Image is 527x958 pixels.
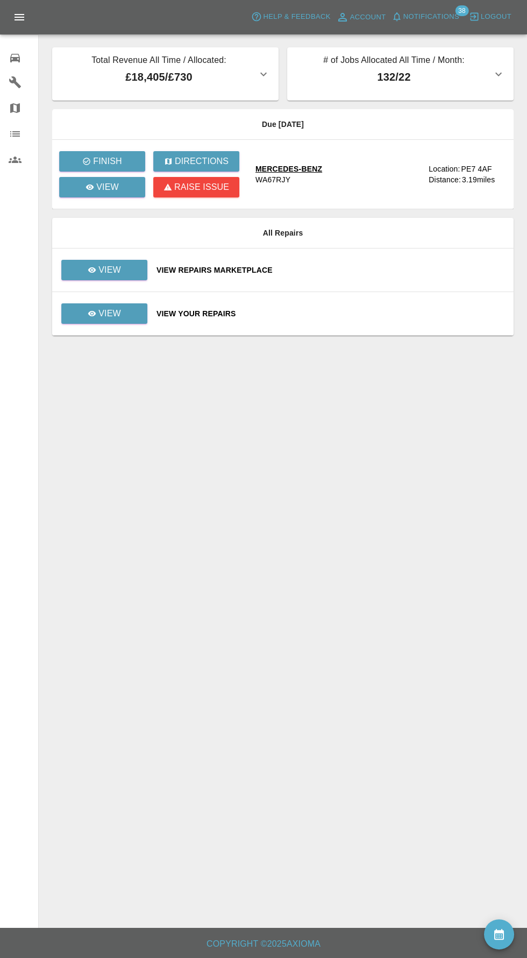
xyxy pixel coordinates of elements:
button: Notifications [389,9,462,25]
span: 38 [455,5,468,16]
button: Directions [153,151,239,172]
p: View [96,181,119,194]
button: Help & Feedback [248,9,333,25]
a: View [61,309,148,317]
button: Raise issue [153,177,239,197]
div: Distance: [429,174,461,185]
span: Help & Feedback [263,11,330,23]
p: Total Revenue All Time / Allocated: [61,54,257,69]
p: £18,405 / £730 [61,69,257,85]
th: All Repairs [52,218,514,249]
button: availability [484,919,514,949]
span: Logout [481,11,511,23]
th: Due [DATE] [52,109,514,140]
a: View [61,303,147,324]
button: Total Revenue All Time / Allocated:£18,405/£730 [52,47,279,101]
button: Finish [59,151,145,172]
button: # of Jobs Allocated All Time / Month:132/22 [287,47,514,101]
a: View [61,265,148,274]
button: Open drawer [6,4,32,30]
span: Account [350,11,386,24]
p: View [98,264,121,276]
a: View Your Repairs [156,308,505,319]
h6: Copyright © 2025 Axioma [9,936,518,952]
a: Account [333,9,389,26]
p: Finish [93,155,122,168]
p: # of Jobs Allocated All Time / Month: [296,54,492,69]
p: View [98,307,121,320]
p: Directions [175,155,229,168]
span: Notifications [403,11,459,23]
p: Raise issue [174,181,229,194]
a: Location:PE7 4AFDistance:3.19miles [429,164,505,185]
div: MERCEDES-BENZ [255,164,322,174]
div: WA67RJY [255,174,290,185]
a: MERCEDES-BENZWA67RJY [255,164,420,185]
a: View [61,260,147,280]
div: Location: [429,164,460,174]
button: Logout [466,9,514,25]
a: View [59,177,145,197]
div: 3.19 miles [462,174,505,185]
p: 132 / 22 [296,69,492,85]
div: PE7 4AF [461,164,492,174]
a: View Repairs Marketplace [156,265,505,275]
